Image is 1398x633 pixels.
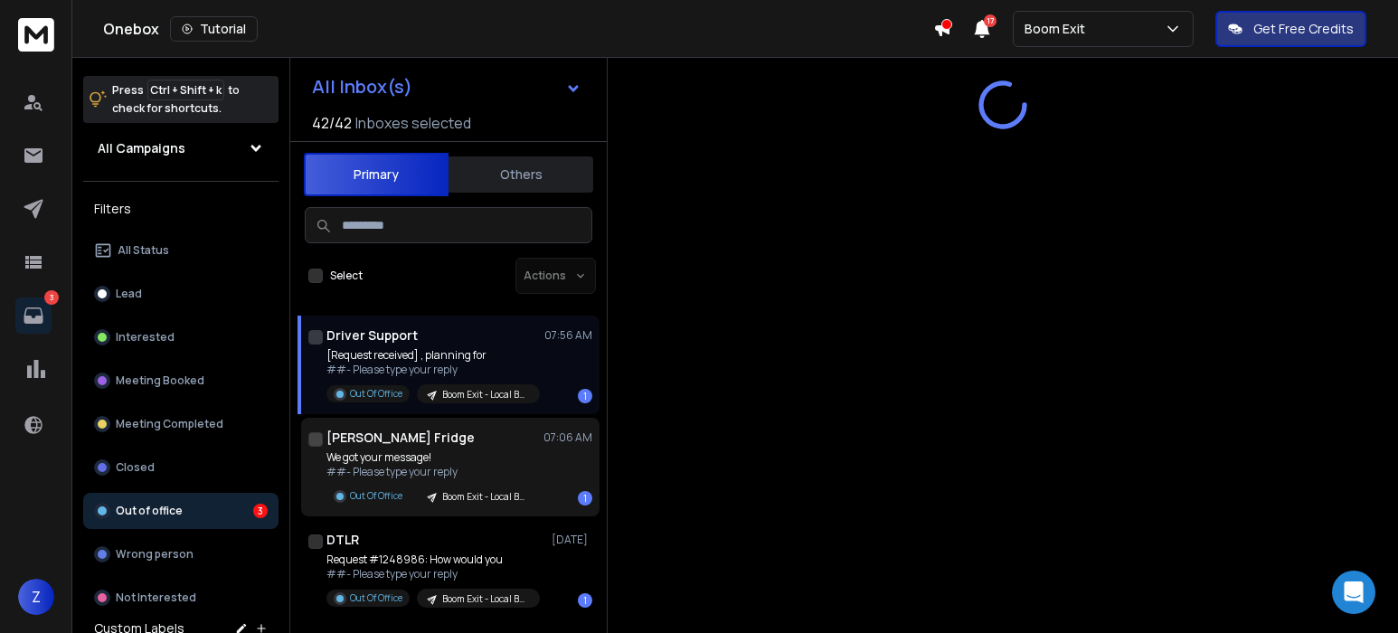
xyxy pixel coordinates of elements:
[326,465,540,479] p: ##- Please type your reply
[326,363,540,377] p: ##- Please type your reply
[116,504,183,518] p: Out of office
[984,14,997,27] span: 17
[442,388,529,402] p: Boom Exit - Local Business
[312,112,352,134] span: 42 / 42
[83,232,279,269] button: All Status
[44,290,59,305] p: 3
[304,153,449,196] button: Primary
[83,319,279,355] button: Interested
[1025,20,1092,38] p: Boom Exit
[350,387,402,401] p: Out Of Office
[578,593,592,608] div: 1
[83,449,279,486] button: Closed
[83,363,279,399] button: Meeting Booked
[116,373,204,388] p: Meeting Booked
[326,450,540,465] p: We got your message!
[83,493,279,529] button: Out of office3
[326,326,418,345] h1: Driver Support
[83,580,279,616] button: Not Interested
[170,16,258,42] button: Tutorial
[355,112,471,134] h3: Inboxes selected
[98,139,185,157] h1: All Campaigns
[116,417,223,431] p: Meeting Completed
[116,547,194,562] p: Wrong person
[18,579,54,615] button: Z
[449,155,593,194] button: Others
[326,553,540,567] p: Request #1248986: How would you
[350,591,402,605] p: Out Of Office
[83,276,279,312] button: Lead
[543,430,592,445] p: 07:06 AM
[116,287,142,301] p: Lead
[83,196,279,222] h3: Filters
[1253,20,1354,38] p: Get Free Credits
[552,533,592,547] p: [DATE]
[147,80,224,100] span: Ctrl + Shift + k
[326,429,475,447] h1: [PERSON_NAME] Fridge
[83,406,279,442] button: Meeting Completed
[83,536,279,572] button: Wrong person
[442,490,529,504] p: Boom Exit - Local Business
[83,130,279,166] button: All Campaigns
[326,348,540,363] p: [Request received] , planning for
[15,298,52,334] a: 3
[350,489,402,503] p: Out Of Office
[116,460,155,475] p: Closed
[298,69,596,105] button: All Inbox(s)
[112,81,240,118] p: Press to check for shortcuts.
[116,330,175,345] p: Interested
[544,328,592,343] p: 07:56 AM
[1332,571,1375,614] div: Open Intercom Messenger
[253,504,268,518] div: 3
[118,243,169,258] p: All Status
[326,567,540,581] p: ##- Please type your reply
[1215,11,1366,47] button: Get Free Credits
[103,16,933,42] div: Onebox
[578,491,592,505] div: 1
[326,531,359,549] h1: DTLR
[442,592,529,606] p: Boom Exit - Local Business
[578,389,592,403] div: 1
[116,590,196,605] p: Not Interested
[312,78,412,96] h1: All Inbox(s)
[330,269,363,283] label: Select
